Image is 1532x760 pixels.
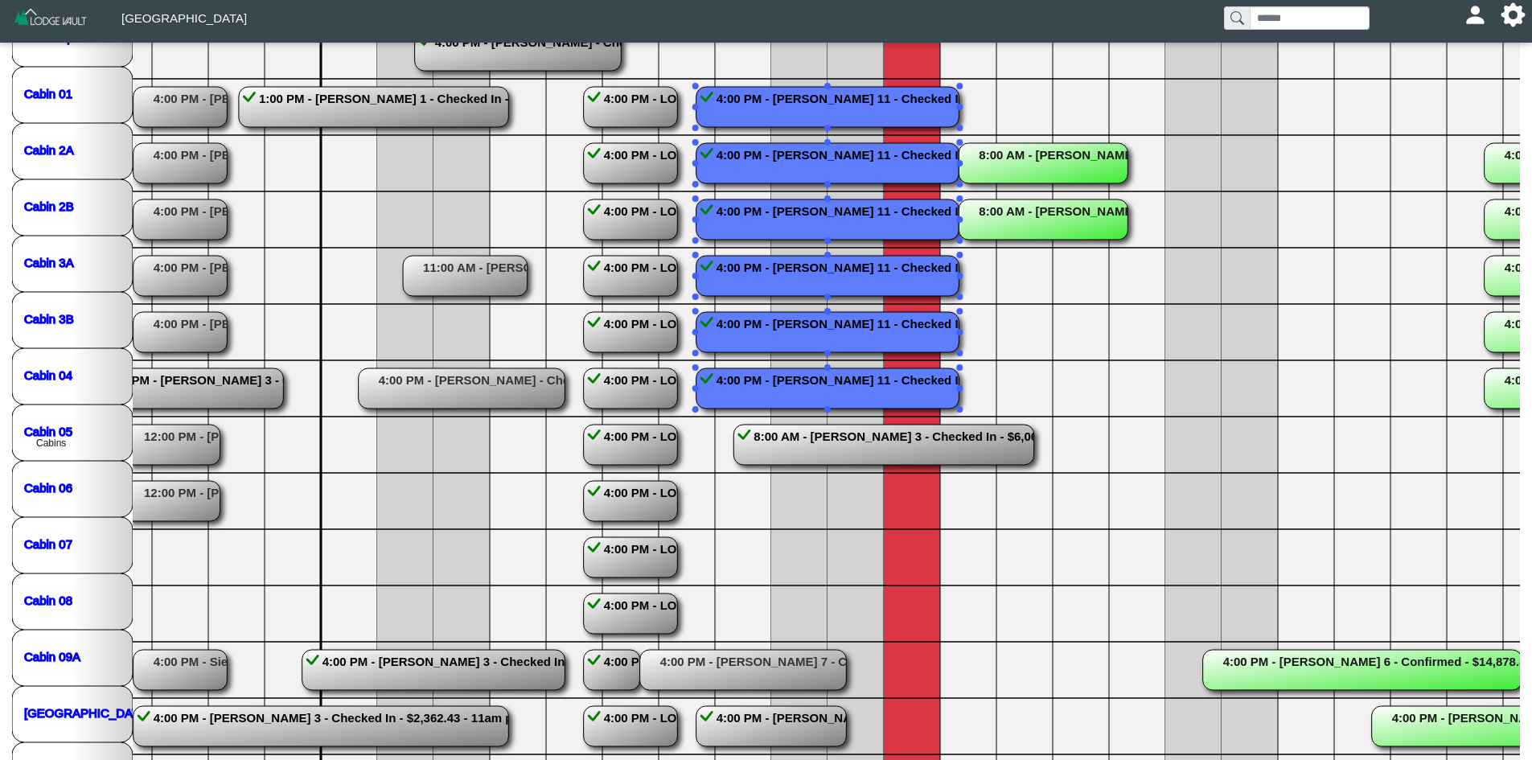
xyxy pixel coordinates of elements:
[1230,11,1243,24] svg: search
[24,649,80,663] a: Cabin 09A
[36,438,66,449] text: Cabins
[24,255,74,269] a: Cabin 3A
[24,424,72,438] a: Cabin 05
[1469,9,1481,21] svg: person fill
[24,705,150,719] a: [GEOGRAPHIC_DATA]
[13,6,89,35] img: Z
[24,368,72,381] a: Cabin 04
[24,536,72,550] a: Cabin 07
[24,86,72,100] a: Cabin 01
[24,593,72,606] a: Cabin 08
[24,311,74,325] a: Cabin 3B
[1507,9,1519,21] svg: gear fill
[24,199,74,212] a: Cabin 2B
[24,142,74,156] a: Cabin 2A
[24,480,72,494] a: Cabin 06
